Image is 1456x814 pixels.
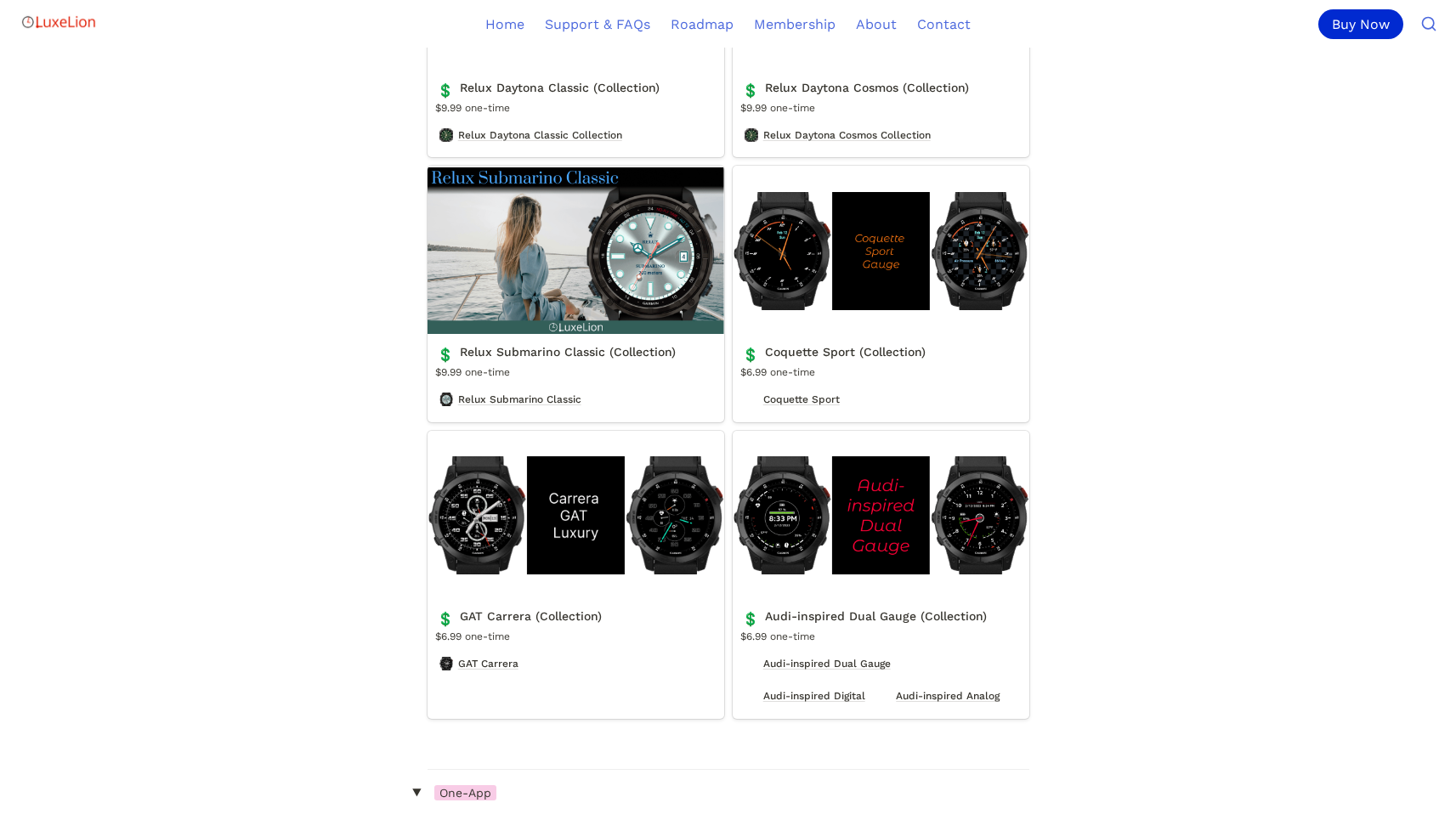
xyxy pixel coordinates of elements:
[733,431,1029,719] a: Audi-inspired Dual Gauge (Collection)
[434,785,496,800] span: One-App
[733,166,1029,421] a: Coquette Sport (Collection)
[1318,9,1410,39] a: Buy Now
[1318,9,1403,39] div: Buy Now
[20,5,97,39] img: Logo
[428,166,724,421] a: Relux Submarino Classic (Collection)
[402,785,430,800] span: ‣
[428,431,724,719] a: GAT Carrera (Collection)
